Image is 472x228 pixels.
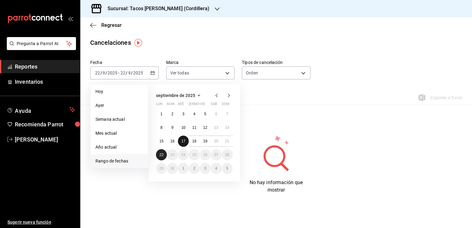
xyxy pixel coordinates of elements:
abbr: 5 de septiembre de 2025 [204,112,206,116]
button: 25 de septiembre de 2025 [189,149,200,160]
button: open_drawer_menu [68,16,73,21]
img: Tooltip marker [134,39,142,47]
abbr: 26 de septiembre de 2025 [203,153,207,157]
span: Semana actual [95,116,143,123]
input: -- [128,70,131,75]
abbr: 2 de septiembre de 2025 [171,112,174,116]
button: 11 de septiembre de 2025 [189,122,200,133]
span: [PERSON_NAME] [15,135,75,144]
button: 22 de septiembre de 2025 [156,149,167,160]
button: 17 de septiembre de 2025 [178,136,189,147]
abbr: 6 de septiembre de 2025 [215,112,217,116]
abbr: martes [167,102,174,108]
button: 9 de septiembre de 2025 [167,122,178,133]
abbr: 18 de septiembre de 2025 [192,139,196,143]
span: Ayuda [15,106,67,113]
span: Reportes [15,62,75,71]
button: 2 de octubre de 2025 [189,163,200,174]
abbr: miércoles [178,102,184,108]
abbr: 15 de septiembre de 2025 [159,139,163,143]
label: Fecha [90,60,159,65]
span: / [131,70,133,75]
span: Orden [246,70,258,76]
input: ---- [107,70,118,75]
abbr: 13 de septiembre de 2025 [214,125,218,130]
abbr: jueves [189,102,225,108]
abbr: 30 de septiembre de 2025 [170,166,174,171]
button: 29 de septiembre de 2025 [156,163,167,174]
abbr: sábado [211,102,217,108]
button: 7 de septiembre de 2025 [222,108,233,120]
button: 2 de septiembre de 2025 [167,108,178,120]
span: No hay información que mostrar [250,179,303,193]
abbr: 11 de septiembre de 2025 [192,125,196,130]
button: 4 de septiembre de 2025 [189,108,200,120]
span: Rango de fechas [95,158,143,164]
span: - [118,70,120,75]
abbr: 20 de septiembre de 2025 [214,139,218,143]
span: Sugerir nueva función [7,219,75,226]
input: -- [95,70,100,75]
button: 5 de octubre de 2025 [222,163,233,174]
button: 1 de octubre de 2025 [178,163,189,174]
input: ---- [133,70,143,75]
button: 15 de septiembre de 2025 [156,136,167,147]
abbr: viernes [200,102,205,108]
button: 6 de septiembre de 2025 [211,108,221,120]
abbr: 25 de septiembre de 2025 [192,153,196,157]
abbr: 1 de septiembre de 2025 [160,112,162,116]
abbr: 17 de septiembre de 2025 [181,139,185,143]
button: septiembre de 2025 [156,92,203,99]
abbr: 23 de septiembre de 2025 [170,153,174,157]
abbr: 2 de octubre de 2025 [193,166,196,171]
button: 13 de septiembre de 2025 [211,122,221,133]
button: 3 de octubre de 2025 [200,163,211,174]
span: Inventarios [15,78,75,86]
input: -- [102,70,105,75]
span: / [100,70,102,75]
abbr: 5 de octubre de 2025 [226,166,228,171]
button: 30 de septiembre de 2025 [167,163,178,174]
span: / [105,70,107,75]
span: Ver todas [170,70,189,76]
abbr: 3 de octubre de 2025 [204,166,206,171]
button: 27 de septiembre de 2025 [211,149,221,160]
button: 5 de septiembre de 2025 [200,108,211,120]
abbr: 19 de septiembre de 2025 [203,139,207,143]
span: Recomienda Parrot [15,120,75,129]
button: 18 de septiembre de 2025 [189,136,200,147]
button: 19 de septiembre de 2025 [200,136,211,147]
h3: Sucursal: Tacos [PERSON_NAME] (Cordillera) [103,5,210,12]
label: Marca [166,60,235,65]
button: 3 de septiembre de 2025 [178,108,189,120]
button: 20 de septiembre de 2025 [211,136,221,147]
input: -- [120,70,126,75]
abbr: 3 de septiembre de 2025 [182,112,184,116]
span: septiembre de 2025 [156,93,195,98]
button: 12 de septiembre de 2025 [200,122,211,133]
abbr: 27 de septiembre de 2025 [214,153,218,157]
abbr: 10 de septiembre de 2025 [181,125,185,130]
abbr: 16 de septiembre de 2025 [170,139,174,143]
abbr: 22 de septiembre de 2025 [159,153,163,157]
button: 23 de septiembre de 2025 [167,149,178,160]
abbr: 21 de septiembre de 2025 [225,139,229,143]
abbr: 24 de septiembre de 2025 [181,153,185,157]
abbr: 4 de septiembre de 2025 [193,112,196,116]
button: Pregunta a Parrot AI [7,37,76,50]
button: 26 de septiembre de 2025 [200,149,211,160]
span: Ayer [95,102,143,109]
span: Pregunta a Parrot AI [17,40,66,47]
div: Cancelaciones [90,38,131,47]
button: 21 de septiembre de 2025 [222,136,233,147]
abbr: 29 de septiembre de 2025 [159,166,163,171]
abbr: 7 de septiembre de 2025 [226,112,228,116]
button: 8 de septiembre de 2025 [156,122,167,133]
abbr: 14 de septiembre de 2025 [225,125,229,130]
button: Regresar [90,22,122,28]
button: 28 de septiembre de 2025 [222,149,233,160]
abbr: 28 de septiembre de 2025 [225,153,229,157]
span: Regresar [101,22,122,28]
button: 1 de septiembre de 2025 [156,108,167,120]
